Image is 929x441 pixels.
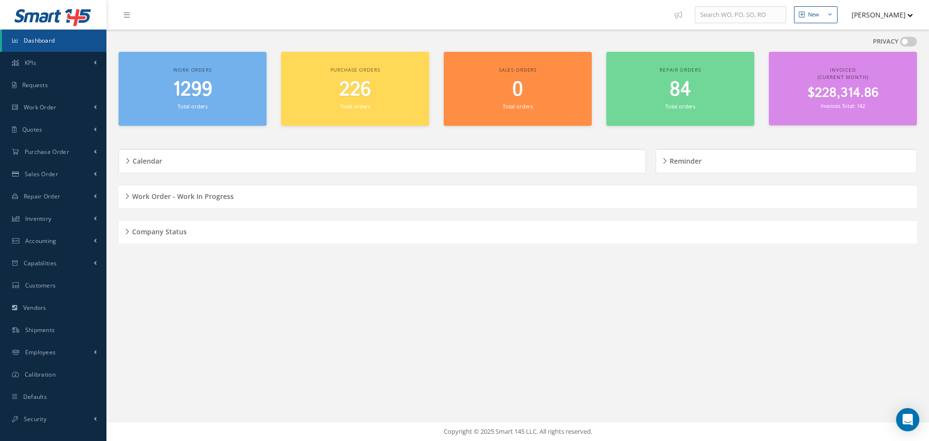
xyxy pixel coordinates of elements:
div: Copyright © 2025 Smart 145 LLC. All rights reserved. [116,427,919,437]
span: Purchase orders [330,66,380,73]
span: Dashboard [24,36,55,45]
div: Open Intercom Messenger [896,408,919,431]
span: Capabilities [24,259,57,267]
span: Quotes [22,125,43,134]
small: Invoices Total: 142 [821,102,865,109]
a: Invoiced (Current Month) $228,314.86 Invoices Total: 142 [769,52,917,125]
a: Repair orders 84 Total orders [606,52,754,126]
button: New [794,6,838,23]
span: Defaults [23,393,47,401]
input: Search WO, PO, SO, RO [695,6,786,24]
span: 1299 [173,76,212,104]
a: Work orders 1299 Total orders [119,52,267,126]
span: KPIs [25,59,36,67]
span: Work Order [24,103,57,111]
h5: Calendar [130,154,162,166]
span: Invoiced [830,66,856,73]
span: Calibration [25,370,56,379]
a: Dashboard [2,30,106,52]
span: Accounting [25,237,57,245]
small: Total orders [178,103,208,110]
span: 84 [670,76,691,104]
a: Sales orders 0 Total orders [444,52,592,126]
small: Total orders [340,103,370,110]
h5: Reminder [667,154,702,166]
span: Shipments [25,326,55,334]
span: Vendors [23,304,46,312]
button: [PERSON_NAME] [842,5,913,24]
span: (Current Month) [818,74,869,80]
span: 0 [512,76,523,104]
label: PRIVACY [873,37,899,46]
h5: Company Status [129,225,187,236]
span: Work orders [173,66,211,73]
span: Repair orders [659,66,701,73]
small: Total orders [503,103,533,110]
span: Sales Order [25,170,58,178]
span: Inventory [25,214,52,223]
span: Sales orders [499,66,537,73]
h5: Work Order - Work In Progress [129,189,234,201]
small: Total orders [665,103,695,110]
span: Purchase Order [25,148,69,156]
span: $228,314.86 [808,84,879,103]
span: Customers [25,281,56,289]
span: 226 [339,76,371,104]
a: Purchase orders 226 Total orders [281,52,429,126]
span: Requests [22,81,48,89]
span: Employees [25,348,56,356]
div: New [808,11,819,19]
span: Security [24,415,46,423]
span: Repair Order [24,192,60,200]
